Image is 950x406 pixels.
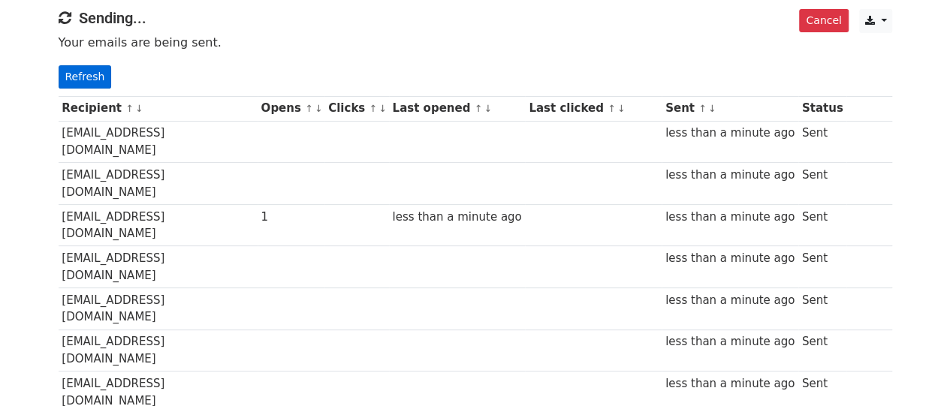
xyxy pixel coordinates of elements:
[59,65,112,89] a: Refresh
[59,121,258,163] td: [EMAIL_ADDRESS][DOMAIN_NAME]
[798,246,846,288] td: Sent
[59,163,258,205] td: [EMAIL_ADDRESS][DOMAIN_NAME]
[59,35,892,50] p: Your emails are being sent.
[125,103,134,114] a: ↑
[59,329,258,371] td: [EMAIL_ADDRESS][DOMAIN_NAME]
[665,125,795,142] div: less than a minute ago
[662,96,798,121] th: Sent
[798,121,846,163] td: Sent
[305,103,313,114] a: ↑
[59,96,258,121] th: Recipient
[617,103,626,114] a: ↓
[798,204,846,246] td: Sent
[525,96,662,121] th: Last clicked
[135,103,143,114] a: ↓
[261,209,321,226] div: 1
[324,96,388,121] th: Clicks
[665,167,795,184] div: less than a minute ago
[798,163,846,205] td: Sent
[369,103,377,114] a: ↑
[799,9,848,32] a: Cancel
[59,9,892,27] h4: Sending...
[59,246,258,288] td: [EMAIL_ADDRESS][DOMAIN_NAME]
[798,96,846,121] th: Status
[378,103,387,114] a: ↓
[484,103,492,114] a: ↓
[59,204,258,246] td: [EMAIL_ADDRESS][DOMAIN_NAME]
[798,329,846,371] td: Sent
[875,334,950,406] iframe: Chat Widget
[474,103,482,114] a: ↑
[665,375,795,392] div: less than a minute ago
[665,292,795,309] div: less than a minute ago
[258,96,325,121] th: Opens
[608,103,616,114] a: ↑
[59,288,258,330] td: [EMAIL_ADDRESS][DOMAIN_NAME]
[698,103,707,114] a: ↑
[392,209,521,226] div: less than a minute ago
[665,333,795,350] div: less than a minute ago
[389,96,526,121] th: Last opened
[798,288,846,330] td: Sent
[665,250,795,267] div: less than a minute ago
[315,103,323,114] a: ↓
[665,209,795,226] div: less than a minute ago
[708,103,716,114] a: ↓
